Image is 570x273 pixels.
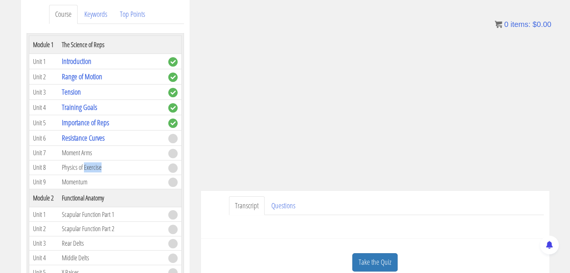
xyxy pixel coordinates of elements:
[168,73,178,82] span: complete
[168,88,178,97] span: complete
[58,146,165,160] td: Moment Arms
[29,189,58,207] th: Module 2
[29,36,58,54] th: Module 1
[62,87,81,97] a: Tension
[265,196,301,215] a: Questions
[29,175,58,189] td: Unit 9
[168,119,178,128] span: complete
[49,5,78,24] a: Course
[29,54,58,69] td: Unit 1
[58,222,165,236] td: Scapular Function Part 2
[29,160,58,175] td: Unit 8
[58,189,165,207] th: Functional Anatomy
[352,253,398,272] a: Take the Quiz
[495,21,502,28] img: icon11.png
[78,5,113,24] a: Keywords
[229,196,265,215] a: Transcript
[62,56,91,66] a: Introduction
[29,115,58,131] td: Unit 5
[510,20,530,28] span: items:
[58,36,165,54] th: The Science of Reps
[29,236,58,251] td: Unit 3
[495,20,551,28] a: 0 items: $0.00
[29,207,58,222] td: Unit 1
[58,251,165,265] td: Middle Delts
[168,103,178,113] span: complete
[533,20,551,28] bdi: 0.00
[58,236,165,251] td: Rear Delts
[29,131,58,146] td: Unit 6
[62,133,105,143] a: Resistance Curves
[114,5,151,24] a: Top Points
[504,20,508,28] span: 0
[29,146,58,160] td: Unit 7
[29,85,58,100] td: Unit 3
[29,251,58,265] td: Unit 4
[62,71,102,82] a: Range of Motion
[168,57,178,67] span: complete
[62,102,97,112] a: Training Goals
[29,69,58,85] td: Unit 2
[533,20,537,28] span: $
[58,160,165,175] td: Physics of Exercise
[58,175,165,189] td: Momentum
[29,222,58,236] td: Unit 2
[58,207,165,222] td: Scapular Function Part 1
[62,117,109,128] a: Importance of Reps
[29,100,58,115] td: Unit 4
